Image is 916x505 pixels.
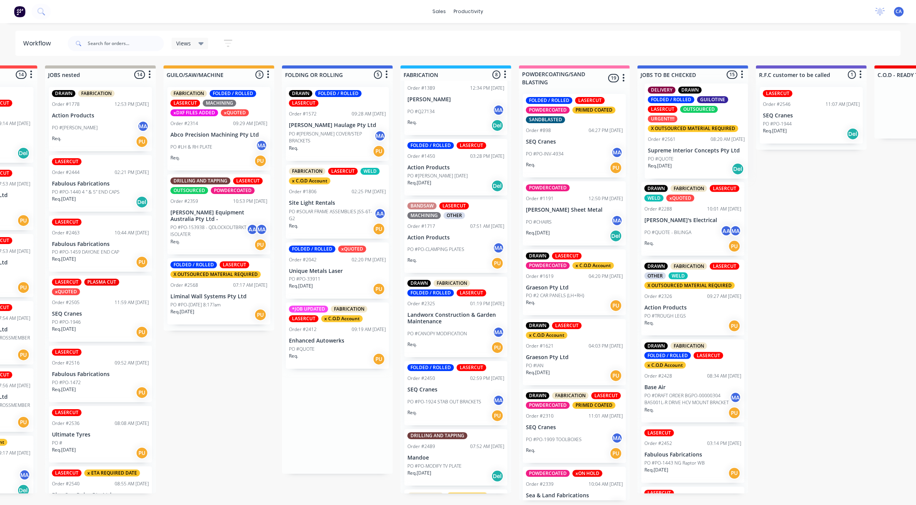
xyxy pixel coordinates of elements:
input: Search for orders... [88,36,164,51]
div: Workflow [23,39,55,48]
img: Factory [14,6,25,17]
span: Views [176,39,191,47]
div: productivity [450,6,487,17]
span: CA [896,8,902,15]
div: sales [429,6,450,17]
